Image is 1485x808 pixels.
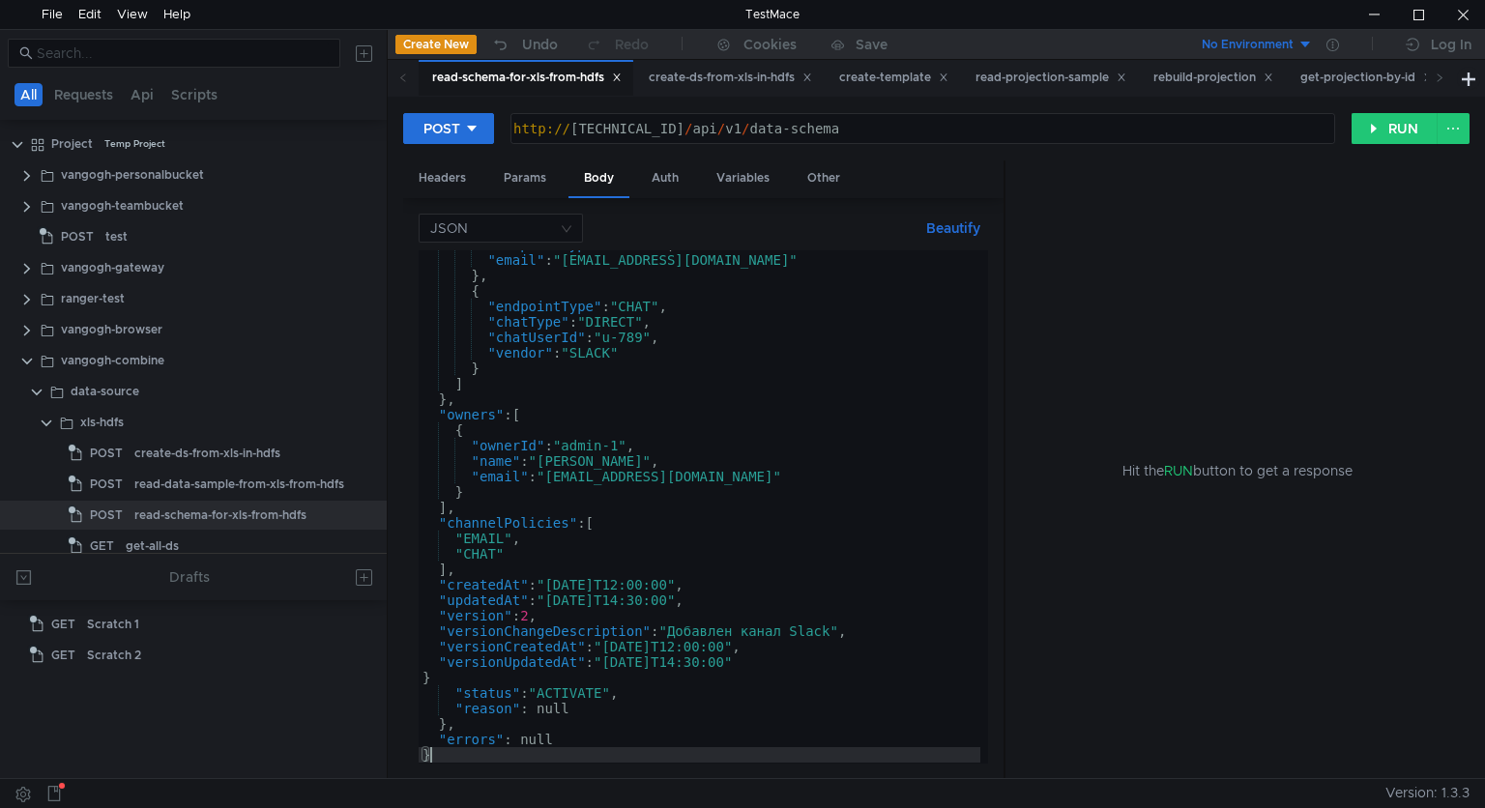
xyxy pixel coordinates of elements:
button: No Environment [1179,29,1313,60]
div: vangogh-personalbucket [61,160,204,189]
div: vangogh-teambucket [61,191,184,220]
div: vangogh-combine [61,346,164,375]
button: Create New [395,35,477,54]
button: Api [125,83,160,106]
div: Save [856,38,888,51]
div: vangogh-gateway [61,253,164,282]
div: read-schema-for-xls-from-hdfs [432,68,622,88]
div: Variables [701,160,785,196]
div: No Environment [1202,36,1294,54]
div: test [105,222,128,251]
div: Temp Project [104,130,165,159]
div: xls-hdfs [80,408,124,437]
button: All [15,83,43,106]
button: Requests [48,83,119,106]
div: read-projection-sample [975,68,1126,88]
div: Params [488,160,562,196]
span: GET [90,532,114,561]
input: Search... [37,43,329,64]
div: create-template [839,68,948,88]
div: Auth [636,160,694,196]
button: Undo [477,30,571,59]
div: read-schema-for-xls-from-hdfs [134,501,306,530]
span: RUN [1164,462,1193,479]
span: GET [51,641,75,670]
div: get-all-ds [126,532,179,561]
div: create-ds-from-xls-in-hdfs [134,439,280,468]
span: Version: 1.3.3 [1385,779,1470,807]
div: Redo [615,33,649,56]
span: GET [51,610,75,639]
div: data-source [71,377,139,406]
div: Project [51,130,93,159]
div: read-data-sample-from-xls-from-hdfs [134,470,344,499]
div: ranger-test [61,284,125,313]
button: Scripts [165,83,223,106]
div: Cookies [743,33,797,56]
div: vangogh-browser [61,315,162,344]
div: Scratch 1 [87,610,139,639]
div: get-projection-by-id [1300,68,1433,88]
div: Undo [522,33,558,56]
span: POST [90,439,123,468]
div: Scratch 2 [87,641,141,670]
div: Body [568,160,629,198]
span: POST [61,222,94,251]
span: POST [90,501,123,530]
div: Other [792,160,856,196]
span: POST [90,470,123,499]
button: RUN [1352,113,1438,144]
div: POST [423,118,460,139]
div: Log In [1431,33,1471,56]
button: Beautify [918,216,988,240]
div: Headers [403,160,481,196]
span: Hit the button to get a response [1122,460,1353,481]
div: rebuild-projection [1153,68,1273,88]
div: create-ds-from-xls-in-hdfs [649,68,812,88]
button: POST [403,113,494,144]
button: Redo [571,30,662,59]
div: Drafts [169,565,210,589]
